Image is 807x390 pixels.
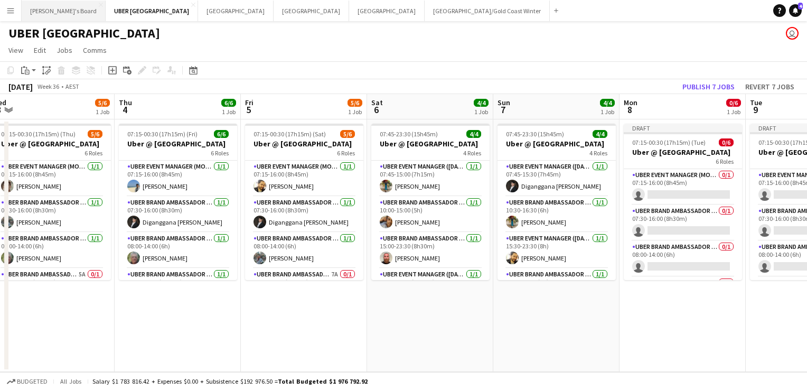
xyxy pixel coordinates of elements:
[678,80,739,94] button: Publish 7 jobs
[474,99,489,107] span: 4/4
[622,104,637,116] span: 8
[371,268,490,304] app-card-role: UBER Event Manager ([DATE])1/115:00-23:30 (8h30m)
[463,149,481,157] span: 4 Roles
[348,108,362,116] div: 1 Job
[57,45,72,55] span: Jobs
[245,197,363,233] app-card-role: UBER Brand Ambassador ([PERSON_NAME])1/107:30-16:00 (8h30m)Diganggana [PERSON_NAME]
[222,108,236,116] div: 1 Job
[371,233,490,268] app-card-role: UBER Brand Ambassador ([DATE])1/115:00-23:30 (8h30m)[PERSON_NAME]
[243,104,254,116] span: 5
[5,376,49,387] button: Budgeted
[254,130,326,138] span: 07:15-00:30 (17h15m) (Sat)
[624,277,742,313] app-card-role: UBER Brand Ambassador ([PERSON_NAME])0/1
[119,197,237,233] app-card-role: UBER Brand Ambassador ([PERSON_NAME])1/107:30-16:00 (8h30m)Diganggana [PERSON_NAME]
[593,130,607,138] span: 4/4
[96,108,109,116] div: 1 Job
[30,43,50,57] a: Edit
[632,138,706,146] span: 07:15-00:30 (17h15m) (Tue)
[214,130,229,138] span: 6/6
[498,197,616,233] app-card-role: UBER Brand Ambassador ([DATE])1/110:30-16:30 (6h)[PERSON_NAME]
[34,45,46,55] span: Edit
[506,130,564,138] span: 07:45-23:30 (15h45m)
[127,130,198,138] span: 07:15-00:30 (17h15m) (Fri)
[274,1,349,21] button: [GEOGRAPHIC_DATA]
[498,124,616,280] app-job-card: 07:45-23:30 (15h45m)4/4Uber @ [GEOGRAPHIC_DATA]4 RolesUBER Event Manager ([DATE])1/107:45-15:30 (...
[198,1,274,21] button: [GEOGRAPHIC_DATA]
[221,99,236,107] span: 6/6
[371,124,490,280] app-job-card: 07:45-23:30 (15h45m)4/4Uber @ [GEOGRAPHIC_DATA]4 RolesUBER Event Manager ([DATE])1/107:45-15:00 (...
[106,1,198,21] button: UBER [GEOGRAPHIC_DATA]
[79,43,111,57] a: Comms
[83,45,107,55] span: Comms
[624,241,742,277] app-card-role: UBER Brand Ambassador ([PERSON_NAME])0/108:00-14:00 (6h)
[624,124,742,280] app-job-card: Draft07:15-00:30 (17h15m) (Tue)0/6Uber @ [GEOGRAPHIC_DATA]6 RolesUBER Event Manager (Mon - Fri)0/...
[119,233,237,268] app-card-role: UBER Brand Ambassador ([PERSON_NAME])1/108:00-14:00 (6h)[PERSON_NAME]
[466,130,481,138] span: 4/4
[337,149,355,157] span: 6 Roles
[245,124,363,280] app-job-card: 07:15-00:30 (17h15m) (Sat)5/6Uber @ [GEOGRAPHIC_DATA]6 RolesUBER Event Manager (Mon - Fri)1/107:1...
[726,99,741,107] span: 0/6
[8,25,160,41] h1: UBER [GEOGRAPHIC_DATA]
[425,1,550,21] button: [GEOGRAPHIC_DATA]/Gold Coast Winter
[600,99,615,107] span: 4/4
[624,169,742,205] app-card-role: UBER Event Manager (Mon - Fri)0/107:15-16:00 (8h45m)
[498,268,616,304] app-card-role: UBER Brand Ambassador ([DATE])1/116:30-21:30 (5h)
[95,99,110,107] span: 5/6
[589,149,607,157] span: 4 Roles
[4,43,27,57] a: View
[370,104,383,116] span: 6
[624,205,742,241] app-card-role: UBER Brand Ambassador ([PERSON_NAME])0/107:30-16:00 (8h30m)
[119,124,237,280] app-job-card: 07:15-00:30 (17h15m) (Fri)6/6Uber @ [GEOGRAPHIC_DATA]6 RolesUBER Event Manager (Mon - Fri)1/107:1...
[117,104,132,116] span: 4
[496,104,510,116] span: 7
[22,1,106,21] button: [PERSON_NAME]'s Board
[371,161,490,197] app-card-role: UBER Event Manager ([DATE])1/107:45-15:00 (7h15m)[PERSON_NAME]
[371,98,383,107] span: Sat
[92,377,368,385] div: Salary $1 783 816.42 + Expenses $0.00 + Subsistence $192 976.50 =
[498,233,616,268] app-card-role: UBER Event Manager ([DATE])1/115:30-23:30 (8h)[PERSON_NAME]
[17,378,48,385] span: Budgeted
[371,139,490,148] h3: Uber @ [GEOGRAPHIC_DATA]
[750,98,762,107] span: Tue
[245,233,363,268] app-card-role: UBER Brand Ambassador ([PERSON_NAME])1/108:00-14:00 (6h)[PERSON_NAME]
[624,147,742,157] h3: Uber @ [GEOGRAPHIC_DATA]
[119,98,132,107] span: Thu
[88,130,102,138] span: 5/6
[1,130,76,138] span: 07:15-00:30 (17h15m) (Thu)
[35,82,61,90] span: Week 36
[727,108,740,116] div: 1 Job
[211,149,229,157] span: 6 Roles
[8,81,33,92] div: [DATE]
[8,45,23,55] span: View
[119,268,237,304] app-card-role: UBER Brand Ambassador ([PERSON_NAME])1/116:00-00:30 (8h30m)
[245,98,254,107] span: Fri
[474,108,488,116] div: 1 Job
[498,98,510,107] span: Sun
[119,139,237,148] h3: Uber @ [GEOGRAPHIC_DATA]
[371,197,490,233] app-card-role: UBER Brand Ambassador ([DATE])1/110:00-15:00 (5h)[PERSON_NAME]
[85,149,102,157] span: 6 Roles
[600,108,614,116] div: 1 Job
[498,161,616,197] app-card-role: UBER Event Manager ([DATE])1/107:45-15:30 (7h45m)Diganggana [PERSON_NAME]
[741,80,799,94] button: Revert 7 jobs
[52,43,77,57] a: Jobs
[498,139,616,148] h3: Uber @ [GEOGRAPHIC_DATA]
[119,161,237,197] app-card-role: UBER Event Manager (Mon - Fri)1/107:15-16:00 (8h45m)[PERSON_NAME]
[789,4,802,17] a: 4
[716,157,734,165] span: 6 Roles
[340,130,355,138] span: 5/6
[349,1,425,21] button: [GEOGRAPHIC_DATA]
[278,377,368,385] span: Total Budgeted $1 976 792.92
[245,161,363,197] app-card-role: UBER Event Manager (Mon - Fri)1/107:15-16:00 (8h45m)[PERSON_NAME]
[245,268,363,304] app-card-role: UBER Brand Ambassador ([PERSON_NAME])7A0/116:00-00:30 (8h30m)
[380,130,438,138] span: 07:45-23:30 (15h45m)
[65,82,79,90] div: AEST
[786,27,799,40] app-user-avatar: Tennille Moore
[719,138,734,146] span: 0/6
[798,3,803,10] span: 4
[624,98,637,107] span: Mon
